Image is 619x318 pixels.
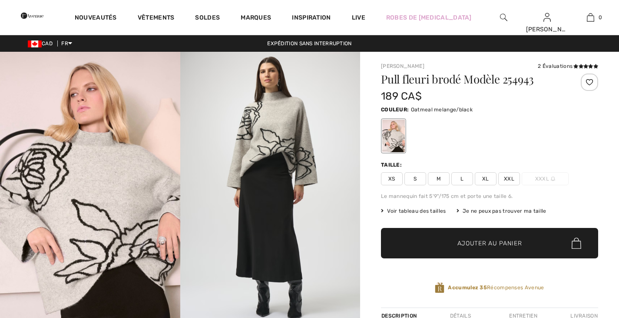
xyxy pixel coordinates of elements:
[435,282,444,294] img: Récompenses Avenue
[551,177,555,181] img: ring-m.svg
[61,40,72,47] span: FR
[381,63,424,69] a: [PERSON_NAME]
[569,12,612,23] a: 0
[522,172,569,185] span: XXXL
[21,7,43,24] img: 1ère Avenue
[457,239,522,248] span: Ajouter au panier
[475,172,497,185] span: XL
[587,12,594,23] img: Mon panier
[599,13,602,21] span: 0
[543,13,551,21] a: Se connecter
[457,207,546,215] div: Je ne peux pas trouver ma taille
[538,62,598,70] div: 2 Évaluations
[75,14,117,23] a: Nouveautés
[572,238,581,249] img: Bag.svg
[28,40,42,47] img: Canadian Dollar
[381,90,422,102] span: 189 CA$
[381,228,598,258] button: Ajouter au panier
[292,14,331,23] span: Inspiration
[195,14,220,23] a: Soldes
[500,12,507,23] img: recherche
[381,74,562,85] h1: Pull fleuri brodé Modèle 254943
[498,172,520,185] span: XXL
[428,172,450,185] span: M
[543,12,551,23] img: Mes infos
[381,107,409,113] span: Couleur:
[526,25,569,34] div: [PERSON_NAME]
[381,192,598,200] div: Le mannequin fait 5'9"/175 cm et porte une taille 6.
[381,172,403,185] span: XS
[448,285,487,291] strong: Accumulez 35
[138,14,175,23] a: Vêtements
[448,284,544,291] span: Récompenses Avenue
[411,107,473,113] span: Oatmeal melange/black
[381,207,446,215] span: Voir tableau des tailles
[241,14,271,23] a: Marques
[28,40,56,47] span: CAD
[386,13,472,22] a: Robes de [MEDICAL_DATA]
[381,161,404,169] div: Taille:
[382,120,405,152] div: Oatmeal melange/black
[352,13,365,22] a: Live
[404,172,426,185] span: S
[451,172,473,185] span: L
